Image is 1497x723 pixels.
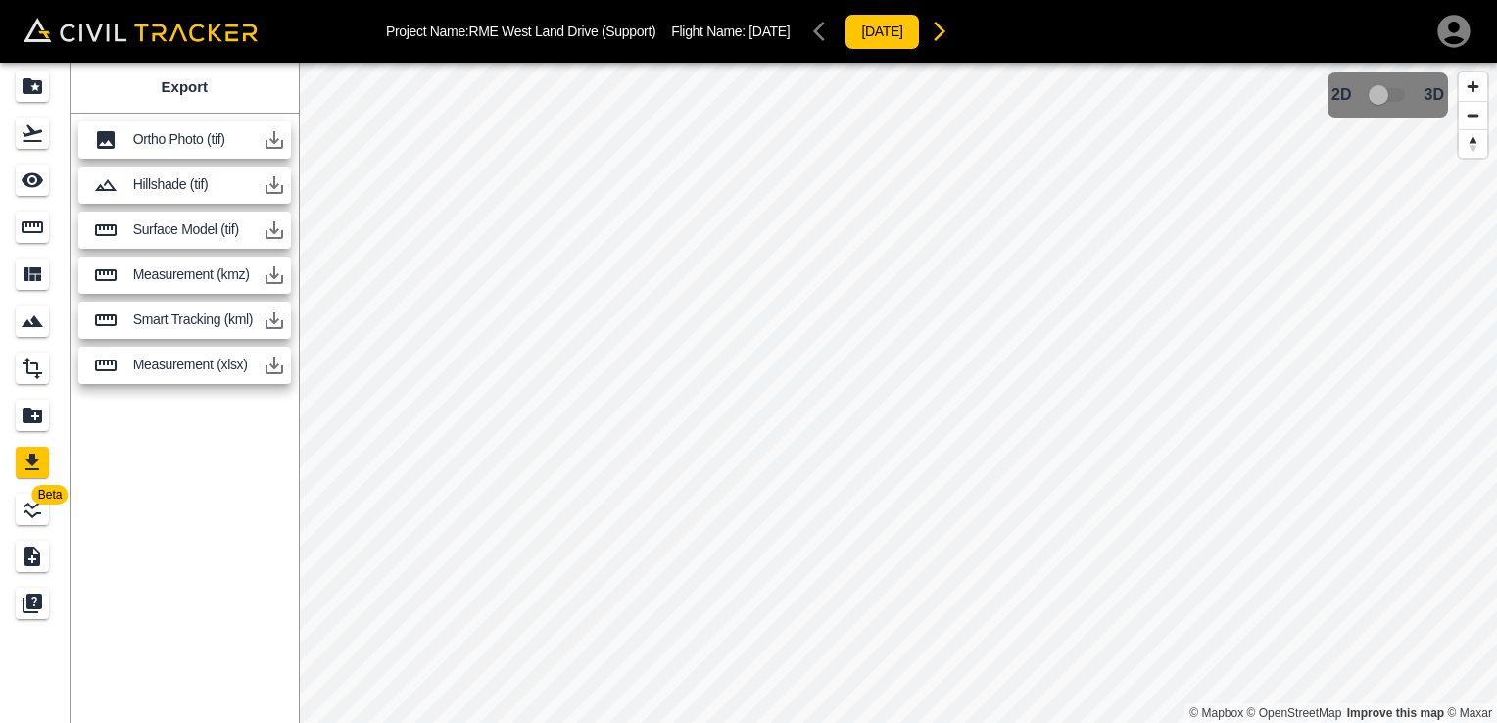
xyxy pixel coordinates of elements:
[671,24,790,39] p: Flight Name:
[1425,86,1444,104] span: 3D
[24,18,258,42] img: Civil Tracker
[386,24,655,39] p: Project Name: RME West Land Drive (Support)
[1459,72,1487,101] button: Zoom in
[1247,706,1342,720] a: OpenStreetMap
[845,14,919,50] button: [DATE]
[299,63,1497,723] canvas: Map
[1189,706,1243,720] a: Mapbox
[1447,706,1492,720] a: Maxar
[1347,706,1444,720] a: Map feedback
[1459,129,1487,158] button: Reset bearing to north
[1360,76,1417,114] span: 3D model not uploaded yet
[1459,101,1487,129] button: Zoom out
[748,24,790,39] span: [DATE]
[1331,86,1351,104] span: 2D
